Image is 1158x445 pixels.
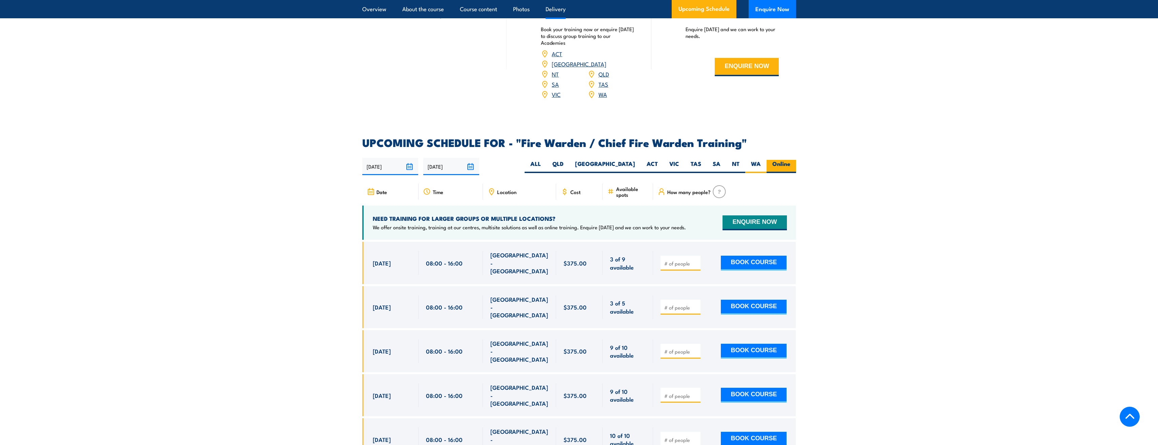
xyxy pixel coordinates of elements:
[564,347,587,355] span: $375.00
[423,158,479,175] input: To date
[664,348,698,355] input: # of people
[598,80,608,88] a: TAS
[721,388,787,403] button: BOOK COURSE
[564,259,587,267] span: $375.00
[547,160,569,173] label: QLD
[664,304,698,311] input: # of people
[426,347,463,355] span: 08:00 - 16:00
[641,160,664,173] label: ACT
[707,160,726,173] label: SA
[686,26,779,39] p: Enquire [DATE] and we can work to your needs.
[564,436,587,443] span: $375.00
[664,393,698,399] input: # of people
[570,189,581,195] span: Cost
[721,256,787,271] button: BOOK COURSE
[667,189,711,195] span: How many people?
[373,224,686,231] p: We offer onsite training, training at our centres, multisite solutions as well as online training...
[373,259,391,267] span: [DATE]
[610,387,646,403] span: 9 of 10 available
[767,160,796,173] label: Online
[490,295,549,319] span: [GEOGRAPHIC_DATA] - [GEOGRAPHIC_DATA]
[552,90,561,98] a: VIC
[525,160,547,173] label: ALL
[664,437,698,443] input: # of people
[726,160,745,173] label: NT
[745,160,767,173] label: WA
[723,215,787,230] button: ENQUIRE NOW
[490,251,549,275] span: [GEOGRAPHIC_DATA] - [GEOGRAPHIC_DATA]
[362,158,418,175] input: From date
[569,160,641,173] label: [GEOGRAPHIC_DATA]
[362,137,796,147] h2: UPCOMING SCHEDULE FOR - "Fire Warden / Chief Fire Warden Training"
[490,383,549,407] span: [GEOGRAPHIC_DATA] - [GEOGRAPHIC_DATA]
[610,299,646,315] span: 3 of 5 available
[552,80,559,88] a: SA
[610,343,646,359] span: 9 of 10 available
[552,70,559,78] a: NT
[373,347,391,355] span: [DATE]
[377,189,387,195] span: Date
[721,300,787,315] button: BOOK COURSE
[598,90,607,98] a: WA
[552,60,606,68] a: [GEOGRAPHIC_DATA]
[426,391,463,399] span: 08:00 - 16:00
[373,303,391,311] span: [DATE]
[564,303,587,311] span: $375.00
[373,391,391,399] span: [DATE]
[433,189,443,195] span: Time
[426,303,463,311] span: 08:00 - 16:00
[426,436,463,443] span: 08:00 - 16:00
[490,339,549,363] span: [GEOGRAPHIC_DATA] - [GEOGRAPHIC_DATA]
[610,255,646,271] span: 3 of 9 available
[373,436,391,443] span: [DATE]
[664,260,698,267] input: # of people
[664,160,685,173] label: VIC
[721,344,787,359] button: BOOK COURSE
[598,70,609,78] a: QLD
[685,160,707,173] label: TAS
[541,26,634,46] p: Book your training now or enquire [DATE] to discuss group training to our Academies
[552,49,562,58] a: ACT
[564,391,587,399] span: $375.00
[426,259,463,267] span: 08:00 - 16:00
[373,215,686,222] h4: NEED TRAINING FOR LARGER GROUPS OR MULTIPLE LOCATIONS?
[715,58,779,76] button: ENQUIRE NOW
[616,186,648,197] span: Available spots
[497,189,516,195] span: Location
